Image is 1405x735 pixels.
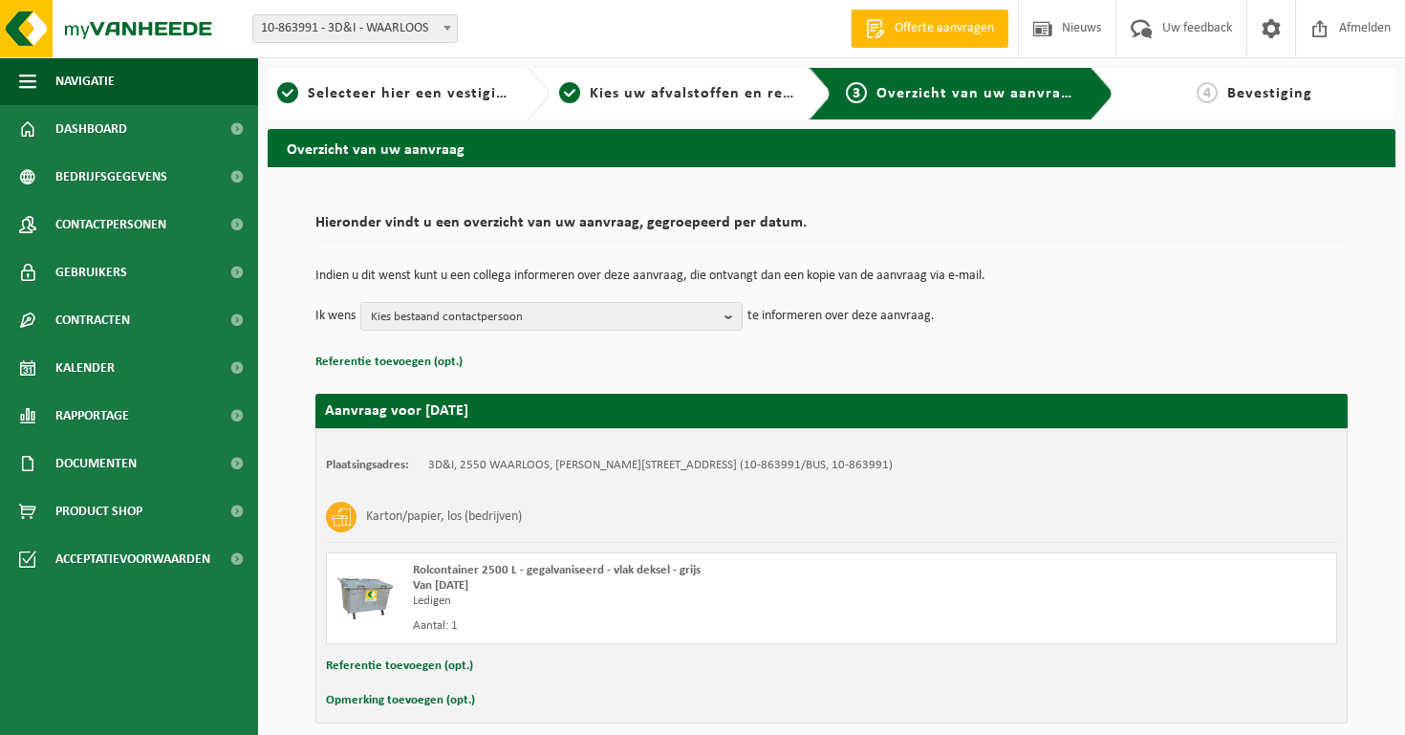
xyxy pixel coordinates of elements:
[55,249,127,296] span: Gebruikers
[1197,82,1218,103] span: 4
[747,302,935,331] p: te informeren over deze aanvraag.
[413,579,468,592] strong: Van [DATE]
[325,403,468,419] strong: Aanvraag voor [DATE]
[428,458,893,473] td: 3D&I, 2550 WAARLOOS, [PERSON_NAME][STREET_ADDRESS] (10-863991/BUS, 10-863991)
[55,344,115,392] span: Kalender
[253,15,457,42] span: 10-863991 - 3D&I - WAARLOOS
[890,19,999,38] span: Offerte aanvragen
[326,654,473,679] button: Referentie toevoegen (opt.)
[55,201,166,249] span: Contactpersonen
[360,302,743,331] button: Kies bestaand contactpersoon
[851,10,1008,48] a: Offerte aanvragen
[277,82,298,103] span: 1
[268,129,1395,166] h2: Overzicht van uw aanvraag
[55,535,210,583] span: Acceptatievoorwaarden
[315,350,463,375] button: Referentie toevoegen (opt.)
[55,392,129,440] span: Rapportage
[876,86,1078,101] span: Overzicht van uw aanvraag
[366,502,522,532] h3: Karton/papier, los (bedrijven)
[1227,86,1312,101] span: Bevestiging
[846,82,867,103] span: 3
[336,563,394,620] img: WB-2500-GAL-GY-01.png
[326,688,475,713] button: Opmerking toevoegen (opt.)
[55,296,130,344] span: Contracten
[252,14,458,43] span: 10-863991 - 3D&I - WAARLOOS
[413,618,908,634] div: Aantal: 1
[55,57,115,105] span: Navigatie
[308,86,514,101] span: Selecteer hier een vestiging
[55,440,137,487] span: Documenten
[315,215,1348,241] h2: Hieronder vindt u een overzicht van uw aanvraag, gegroepeerd per datum.
[315,302,356,331] p: Ik wens
[413,564,701,576] span: Rolcontainer 2500 L - gegalvaniseerd - vlak deksel - grijs
[590,86,853,101] span: Kies uw afvalstoffen en recipiënten
[277,82,511,105] a: 1Selecteer hier een vestiging
[559,82,793,105] a: 2Kies uw afvalstoffen en recipiënten
[55,487,142,535] span: Product Shop
[55,153,167,201] span: Bedrijfsgegevens
[326,459,409,471] strong: Plaatsingsadres:
[559,82,580,103] span: 2
[371,303,717,332] span: Kies bestaand contactpersoon
[413,594,908,609] div: Ledigen
[55,105,127,153] span: Dashboard
[315,270,1348,283] p: Indien u dit wenst kunt u een collega informeren over deze aanvraag, die ontvangt dan een kopie v...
